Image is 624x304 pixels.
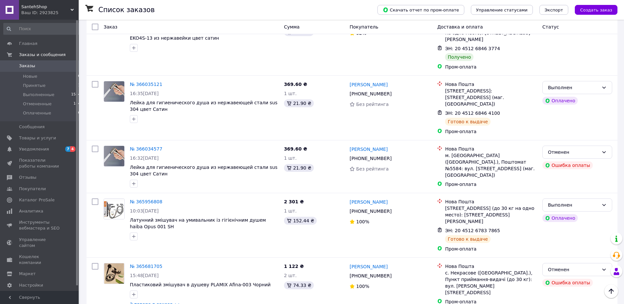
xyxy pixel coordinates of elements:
span: Оплаченные [23,110,51,116]
a: Фото товару [104,146,125,167]
div: [STREET_ADDRESS] (до 30 кг на одно место): [STREET_ADDRESS][PERSON_NAME] [445,205,537,225]
a: № 366035121 [130,82,162,87]
span: 1 шт. [284,208,297,213]
div: Выполнен [548,84,599,91]
span: ЭН: 20 4512 6846 3774 [445,46,500,51]
a: Фото товару [104,198,125,219]
span: Экспорт [545,8,563,12]
span: Покупатели [19,186,46,192]
span: 0 [78,110,80,116]
img: Фото товару [104,263,124,284]
div: [PHONE_NUMBER] [348,271,393,280]
a: Латунний змішувач на умивальник із гігієнічним душем haiba Opus 001 SH [130,217,266,229]
div: Нова Пошта [445,263,537,270]
div: Оплачено [542,97,578,105]
a: Фото товару [104,263,125,284]
span: Без рейтинга [356,166,389,172]
span: Настройки [19,282,43,288]
div: Ваш ID: 2923825 [21,10,79,16]
a: [PERSON_NAME] [350,81,388,88]
h1: Список заказов [98,6,155,14]
span: 100% [356,219,369,224]
div: Пром-оплата [445,181,537,188]
a: [PERSON_NAME] [350,146,388,152]
div: Выполнен [548,201,599,209]
span: Маркет [19,271,36,277]
span: 2 301 ₴ [284,199,304,204]
button: Управление статусами [471,5,533,15]
span: 164 [73,101,80,107]
span: 15:48[DATE] [130,273,159,278]
input: Поиск [3,23,81,35]
span: Скачать отчет по пром-оплате [383,7,459,13]
a: Пластиковий змішувач в душеву PLAMIX Afina-003 Чорний [130,282,271,287]
button: Скачать отчет по пром-оплате [377,5,464,15]
button: Создать заказ [575,5,617,15]
img: Фото товару [104,81,124,102]
div: Нова Пошта [445,81,537,88]
button: Наверх [604,284,618,298]
span: 10:03[DATE] [130,208,159,213]
a: Фото товару [104,81,125,102]
span: Покупатель [350,24,378,30]
span: ЭН: 20 4512 6846 4100 [445,111,500,116]
div: Нова Пошта [445,146,537,152]
a: Лейка для гигиенического душа из нержавеющей стали sus 304 цвет Сатин [130,100,277,112]
span: Создать заказ [580,8,612,12]
span: 1 [78,83,80,89]
span: Товары и услуги [19,135,56,141]
span: 1564 [71,92,80,98]
div: с. Некрасове ([GEOGRAPHIC_DATA].), Пункт приймання-видачі (до 30 кг): вул. [PERSON_NAME][STREET_A... [445,270,537,296]
span: SantehShop [21,4,70,10]
span: 1 шт. [284,155,297,161]
div: Готово к выдаче [445,118,490,126]
div: 74.33 ₴ [284,281,314,289]
div: Оплачено [542,214,578,222]
span: Новые [23,73,37,79]
span: Сумма [284,24,300,30]
span: Управление статусами [476,8,528,12]
div: Получено [445,53,473,61]
span: 7 [65,146,70,152]
span: 369.60 ₴ [284,82,307,87]
span: 369.60 ₴ [284,146,307,152]
a: Лейка для гигиенического душа из нержавеющей стали sus 304 цвет Сатин [130,165,277,176]
a: № 366034577 [130,146,162,152]
span: 1 122 ₴ [284,264,304,269]
div: Ошибка оплаты [542,279,593,287]
img: Фото товару [104,199,124,219]
span: Главная [19,41,37,47]
div: 152.44 ₴ [284,217,317,225]
span: Доставка и оплата [437,24,483,30]
span: 2 шт. [284,273,297,278]
div: Готово к выдаче [445,235,490,243]
span: Принятые [23,83,46,89]
img: Фото товару [104,146,124,166]
div: Ошибка оплаты [542,161,593,169]
span: Аналитика [19,208,43,214]
div: 21.90 ₴ [284,164,314,172]
span: 0 [78,73,80,79]
span: Выполненные [23,92,54,98]
span: ЭН: 20 4512 6783 7865 [445,228,500,233]
span: Показатели работы компании [19,157,61,169]
span: Без рейтинга [356,102,389,107]
span: Отзывы [19,174,36,180]
span: Заказы и сообщения [19,52,66,58]
span: Статус [542,24,559,30]
div: Пром-оплата [445,64,537,70]
div: Отменен [548,149,599,156]
a: Создать заказ [568,7,617,12]
span: Кошелек компании [19,254,61,266]
span: Заказы [19,63,35,69]
span: 16:35[DATE] [130,91,159,96]
div: м. [GEOGRAPHIC_DATA] ([GEOGRAPHIC_DATA].), Поштомат №5584: вул. [STREET_ADDRESS] (маг. [GEOGRAPHI... [445,152,537,178]
span: 100% [356,284,369,289]
a: [PERSON_NAME] [350,263,388,270]
span: 1 шт. [284,91,297,96]
span: 4 [70,146,75,152]
span: Каталог ProSale [19,197,54,203]
span: Управление сайтом [19,237,61,249]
